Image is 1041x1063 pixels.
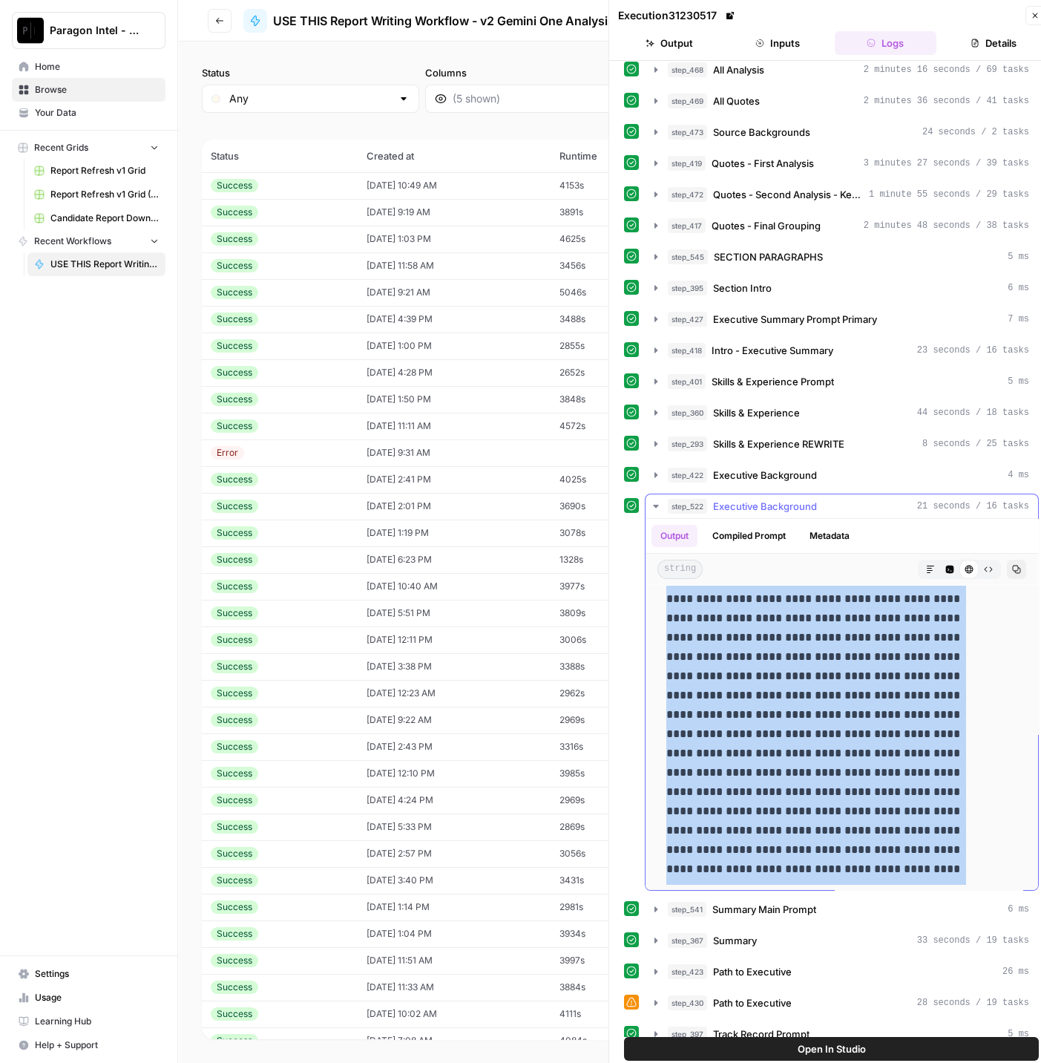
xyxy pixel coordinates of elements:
[551,600,671,627] td: 3809s
[668,281,707,295] span: step_395
[358,172,551,199] td: [DATE] 10:49 AM
[551,493,671,520] td: 3690s
[668,964,707,979] span: step_423
[12,101,165,125] a: Your Data
[646,370,1038,393] button: 5 ms
[1008,313,1029,326] span: 7 ms
[668,436,707,451] span: step_293
[551,466,671,493] td: 4025s
[551,707,671,733] td: 2969s
[646,991,1038,1015] button: 28 seconds / 19 tasks
[358,760,551,787] td: [DATE] 12:10 PM
[618,31,720,55] button: Output
[668,499,707,514] span: step_522
[551,787,671,814] td: 2969s
[50,23,139,38] span: Paragon Intel - Bill / Ty / [PERSON_NAME] R&D
[211,687,258,700] div: Success
[646,183,1038,206] button: 1 minute 55 seconds / 29 tasks
[211,206,258,219] div: Success
[551,359,671,386] td: 2652s
[273,12,614,30] span: USE THIS Report Writing Workflow - v2 Gemini One Analysis
[358,707,551,733] td: [DATE] 9:22 AM
[713,125,810,140] span: Source Backgrounds
[713,94,760,108] span: All Quotes
[551,733,671,760] td: 3316s
[35,1039,159,1052] span: Help + Support
[358,520,551,546] td: [DATE] 1:19 PM
[646,960,1038,984] button: 26 ms
[668,468,707,483] span: step_422
[646,519,1038,890] div: 21 seconds / 16 tasks
[551,680,671,707] td: 2962s
[358,600,551,627] td: [DATE] 5:51 PM
[358,333,551,359] td: [DATE] 1:00 PM
[358,947,551,974] td: [DATE] 11:51 AM
[646,432,1038,456] button: 8 seconds / 25 tasks
[646,214,1038,238] button: 2 minutes 48 seconds / 38 tasks
[551,199,671,226] td: 3891s
[229,91,392,106] input: Any
[646,276,1038,300] button: 6 ms
[668,125,707,140] span: step_473
[35,1015,159,1028] span: Learning Hub
[712,343,833,358] span: Intro - Executive Summary
[922,125,1029,139] span: 24 seconds / 2 tasks
[713,933,757,948] span: Summary
[551,413,671,439] td: 4572s
[211,553,258,566] div: Success
[668,995,707,1010] span: step_430
[646,58,1038,82] button: 2 minutes 16 seconds / 69 tasks
[358,546,551,573] td: [DATE] 6:23 PM
[922,437,1029,451] span: 8 seconds / 25 tasks
[712,156,814,171] span: Quotes - First Analysis
[713,964,792,979] span: Path to Executive
[358,573,551,600] td: [DATE] 10:40 AM
[1008,903,1029,916] span: 6 ms
[50,188,159,201] span: Report Refresh v1 Grid (Copy)
[917,500,1029,513] span: 21 seconds / 16 tasks
[551,627,671,653] td: 3006s
[211,580,258,593] div: Success
[551,974,671,1001] td: 3884s
[211,259,258,272] div: Success
[211,1034,258,1047] div: Success
[358,386,551,413] td: [DATE] 1:50 PM
[211,633,258,647] div: Success
[917,934,1029,947] span: 33 seconds / 19 tasks
[211,713,258,727] div: Success
[864,157,1029,170] span: 3 minutes 27 seconds / 39 tasks
[917,996,1029,1010] span: 28 seconds / 19 tasks
[211,446,244,459] div: Error
[211,419,258,433] div: Success
[551,172,671,199] td: 4153s
[668,902,706,917] span: step_541
[646,120,1038,144] button: 24 seconds / 2 tasks
[27,183,165,206] a: Report Refresh v1 Grid (Copy)
[27,252,165,276] a: USE THIS Report Writing Workflow - v2 Gemini One Analysis
[668,62,707,77] span: step_468
[358,867,551,894] td: [DATE] 3:40 PM
[211,1007,258,1021] div: Success
[668,187,707,202] span: step_472
[358,974,551,1001] td: [DATE] 11:33 AM
[551,653,671,680] td: 3388s
[869,188,1029,201] span: 1 minute 55 seconds / 29 tasks
[12,55,165,79] a: Home
[211,900,258,914] div: Success
[35,83,159,97] span: Browse
[211,820,258,834] div: Success
[646,401,1038,425] button: 44 seconds / 18 tasks
[551,573,671,600] td: 3977s
[34,235,111,248] span: Recent Workflows
[211,339,258,353] div: Success
[657,560,703,579] span: string
[668,156,706,171] span: step_419
[668,1027,707,1041] span: step_397
[211,366,258,379] div: Success
[211,313,258,326] div: Success
[211,767,258,780] div: Success
[551,546,671,573] td: 1328s
[712,218,821,233] span: Quotes - Final Grouping
[1002,965,1029,978] span: 26 ms
[668,374,706,389] span: step_401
